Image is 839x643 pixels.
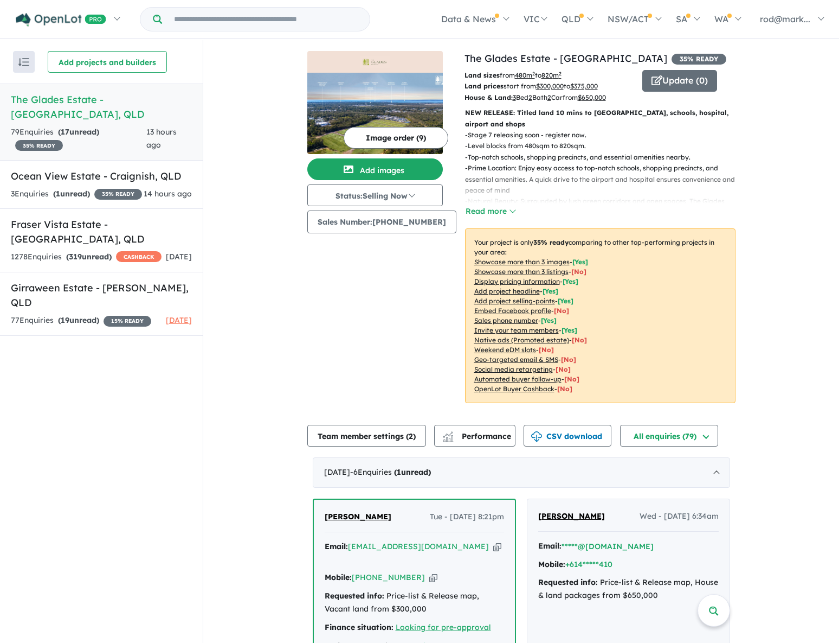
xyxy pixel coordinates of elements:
[474,307,551,315] u: Embed Facebook profile
[61,127,69,137] span: 17
[166,252,192,262] span: [DATE]
[564,375,579,383] span: [No]
[325,572,352,582] strong: Mobile:
[464,92,634,103] p: Bed Bath Car from
[166,315,192,325] span: [DATE]
[325,591,384,601] strong: Requested info:
[558,297,573,305] span: [ Yes ]
[409,431,413,441] span: 2
[396,622,491,632] a: Looking for pre-approval
[572,336,587,344] span: [No]
[561,355,576,364] span: [No]
[443,435,454,442] img: bar-chart.svg
[69,252,82,262] span: 319
[53,189,90,199] strong: ( unread)
[15,140,63,151] span: 35 % READY
[563,277,578,285] span: [ Yes ]
[474,336,569,344] u: Native ads (Promoted estate)
[325,622,393,632] strong: Finance situation:
[465,130,744,141] p: - Stage 7 releasing soon - register now.
[430,511,504,524] span: Tue - [DATE] 8:21pm
[397,467,401,477] span: 1
[474,375,562,383] u: Automated buyer follow-up
[474,346,536,354] u: Weekend eDM slots
[538,576,719,602] div: Price-list & Release map, House & land packages from $650,000
[538,541,562,551] strong: Email:
[524,425,611,447] button: CSV download
[325,511,391,524] a: [PERSON_NAME]
[465,141,744,151] p: - Level blocks from 480sqm to 820sqm.
[94,189,142,200] span: 35 % READY
[48,51,167,73] button: Add projects and builders
[465,196,744,218] p: - Natural Beauty: Surrounded by lush green corridors and open spaces, The Glades provides a tranq...
[307,211,456,233] button: Sales Number:[PHONE_NUMBER]
[11,281,192,310] h5: Girraween Estate - [PERSON_NAME] , QLD
[532,71,535,77] sup: 2
[474,258,570,266] u: Showcase more than 3 images
[16,13,106,27] img: Openlot PRO Logo White
[543,287,558,295] span: [ Yes ]
[538,511,605,521] span: [PERSON_NAME]
[535,71,562,79] span: to
[474,297,555,305] u: Add project selling-points
[570,82,598,90] u: $ 375,000
[515,71,535,79] u: 480 m
[307,73,443,154] img: The Glades Estate - Wondunna
[493,541,501,552] button: Copy
[352,572,425,582] a: [PHONE_NUMBER]
[642,70,717,92] button: Update (0)
[554,307,569,315] span: [ No ]
[307,425,426,447] button: Team member settings (2)
[444,431,511,441] span: Performance
[394,467,431,477] strong: ( unread)
[11,92,192,122] h5: The Glades Estate - [GEOGRAPHIC_DATA] , QLD
[564,82,598,90] span: to
[164,8,367,31] input: Try estate name, suburb, builder or developer
[465,205,516,218] button: Read more
[313,457,730,488] div: [DATE]
[307,158,443,180] button: Add images
[146,127,177,150] span: 13 hours ago
[61,315,69,325] span: 19
[465,152,744,163] p: - Top-notch schools, shopping precincts, and essential amenities nearby.
[640,510,719,523] span: Wed - [DATE] 6:34am
[443,431,453,437] img: line-chart.svg
[556,365,571,373] span: [No]
[760,14,810,24] span: rod@mark...
[104,316,151,327] span: 15 % READY
[11,251,162,264] div: 1278 Enquir ies
[541,71,562,79] u: 820 m
[116,251,162,262] span: CASHBACK
[538,577,598,587] strong: Requested info:
[557,385,572,393] span: [No]
[465,107,735,130] p: NEW RELEASE: Titled land 10 mins to [GEOGRAPHIC_DATA], schools, hospital, airport and shops
[429,572,437,583] button: Copy
[350,467,431,477] span: - 6 Enquir ies
[434,425,515,447] button: Performance
[538,510,605,523] a: [PERSON_NAME]
[465,228,735,403] p: Your project is only comparing to other top-performing projects in your area: - - - - - - - - - -...
[513,93,516,101] u: 3
[474,365,553,373] u: Social media retargeting
[465,163,744,196] p: - Prime Location: Enjoy easy access to top-notch schools, shopping precincts, and essential ameni...
[538,559,565,569] strong: Mobile:
[464,82,504,90] b: Land prices
[541,316,557,324] span: [ Yes ]
[536,82,564,90] u: $ 300,000
[620,425,718,447] button: All enquiries (79)
[58,127,99,137] strong: ( unread)
[11,217,192,246] h5: Fraser Vista Estate - [GEOGRAPHIC_DATA] , QLD
[474,277,560,285] u: Display pricing information
[325,590,504,616] div: Price-list & Release map, Vacant land from $300,000
[672,54,726,65] span: 35 % READY
[562,326,577,334] span: [ Yes ]
[559,71,562,77] sup: 2
[531,431,542,442] img: download icon
[348,542,489,551] a: [EMAIL_ADDRESS][DOMAIN_NAME]
[474,268,569,276] u: Showcase more than 3 listings
[11,126,146,152] div: 79 Enquir ies
[325,542,348,551] strong: Email:
[56,189,60,199] span: 1
[307,51,443,154] a: The Glades Estate - Wondunna LogoThe Glades Estate - Wondunna
[464,70,634,81] p: from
